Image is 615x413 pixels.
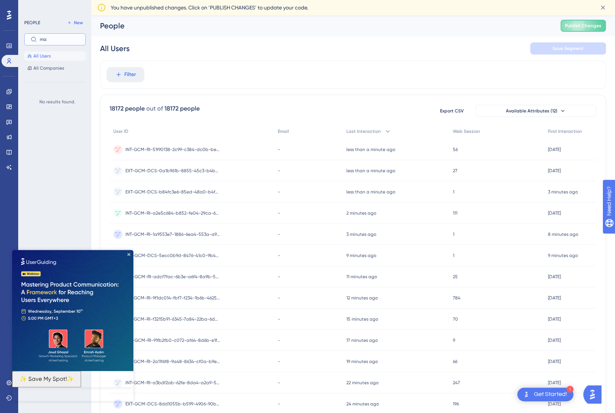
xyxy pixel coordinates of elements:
[548,295,561,301] time: [DATE]
[475,105,596,117] button: Available Attributes (12)
[453,128,480,134] span: Web Session
[164,104,200,113] div: 18172 people
[125,337,220,343] span: EXT-GCM-RI-91fb2fb0-c072-af64-8d6b-e1fab6e483e6
[552,45,584,51] span: Save Segment
[346,253,376,258] time: 9 minutes ago
[453,337,455,343] span: 9
[548,380,561,385] time: [DATE]
[278,337,280,343] span: -
[346,295,378,301] time: 12 minutes ago
[278,252,280,259] span: -
[125,274,220,280] span: EXT-GCM-RI-adcf7fac-6b3e-a6f4-8a9b-5bd0378474a2
[548,401,561,407] time: [DATE]
[278,358,280,365] span: -
[18,2,47,11] span: Need Help?
[346,147,395,152] time: less than a minute ago
[453,316,458,322] span: 70
[24,51,86,61] button: All Users
[346,168,395,173] time: less than a minute ago
[453,252,454,259] span: 1
[146,104,163,113] div: out of
[24,97,90,106] div: No results found.
[346,274,377,279] time: 11 minutes ago
[33,65,64,71] span: All Companies
[125,231,220,237] span: INT-GCM-RI-1a9553e7-1886-6ea4-553a-a9d30c5e5769
[548,274,561,279] time: [DATE]
[548,338,561,343] time: [DATE]
[125,316,220,322] span: INT-GCM-RI-f3215b91-6345-7a84-22ba-6d0854ec72da
[548,210,561,216] time: [DATE]
[346,189,395,195] time: less than a minute ago
[453,295,460,301] span: 784
[453,146,458,153] span: 56
[111,3,308,12] span: You have unpublished changes. Click on ‘PUBLISH CHANGES’ to update your code.
[566,386,573,393] div: 1
[24,64,86,73] button: All Companies
[125,189,220,195] span: EXT-GCM-DCS-b84fc3e6-85ed-48a0-b4f4-d2d246060c88
[100,43,130,54] div: All Users
[115,3,118,6] div: Close Preview
[278,128,289,134] span: Email
[278,401,280,407] span: -
[548,189,578,195] time: 3 minutes ago
[522,390,531,399] img: launcher-image-alternative-text
[346,316,378,322] time: 15 minutes ago
[24,20,40,26] div: PEOPLE
[125,380,220,386] span: INT-GCM-RI-a3bdf2ab-62fe-8da4-a2a9-534b662f4066
[346,210,376,216] time: 2 minutes ago
[278,146,280,153] span: -
[453,380,460,386] span: 247
[453,358,457,365] span: 66
[125,252,220,259] span: EXT-GCM-DCS-5ecc0b9d-8476-41c0-9b40-a3f6a87ae558
[74,20,83,26] span: New
[560,20,606,32] button: Publish Changes
[40,37,79,42] input: Search
[346,359,378,364] time: 19 minutes ago
[453,168,457,174] span: 27
[530,42,606,55] button: Save Segment
[125,168,220,174] span: EXT-GCM-DCS-0a1b961b-8855-45c3-b4bc-57af4d66e0ac
[548,168,561,173] time: [DATE]
[124,70,136,79] span: Filter
[278,380,280,386] span: -
[33,53,51,59] span: All Users
[583,383,606,406] iframe: UserGuiding AI Assistant Launcher
[506,108,557,114] span: Available Attributes (12)
[346,128,381,134] span: Last Interaction
[548,316,561,322] time: [DATE]
[346,232,376,237] time: 3 minutes ago
[125,401,220,407] span: EXT-GCM-DCS-8dd1055b-b599-4906-90b5-48f8f08c9f5b
[440,108,464,114] span: Export CSV
[278,189,280,195] span: -
[517,388,573,401] div: Open Get Started! checklist, remaining modules: 1
[453,189,454,195] span: 1
[125,210,220,216] span: INT-GCM-RI-a2e5c684-b852-fe04-29ca-6da07f4ce853
[548,253,578,258] time: 9 minutes ago
[346,380,379,385] time: 22 minutes ago
[278,231,280,237] span: -
[100,20,541,31] div: People
[278,295,280,301] span: -
[125,358,220,365] span: INT-GCM-RI-2a11f6f8-9a48-8634-cf0a-b9e8e0012e09
[278,316,280,322] span: -
[548,128,582,134] span: First Interaction
[125,146,220,153] span: INT-GCM-RI-51f90138-2c99-c384-dc0b-be0aa9dee987
[106,67,144,82] button: Filter
[433,105,471,117] button: Export CSV
[278,168,280,174] span: -
[453,401,459,407] span: 196
[125,295,220,301] span: INT-GCM-RI-9f1dc014-fbf7-f234-1b6b-4625a4eb5f44
[548,359,561,364] time: [DATE]
[64,18,86,27] button: New
[534,390,567,399] div: Get Started!
[113,128,128,134] span: User ID
[453,210,457,216] span: 111
[346,338,378,343] time: 17 minutes ago
[565,23,601,29] span: Publish Changes
[346,401,379,407] time: 24 minutes ago
[110,104,145,113] div: 18172 people
[453,231,454,237] span: 1
[278,274,280,280] span: -
[548,147,561,152] time: [DATE]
